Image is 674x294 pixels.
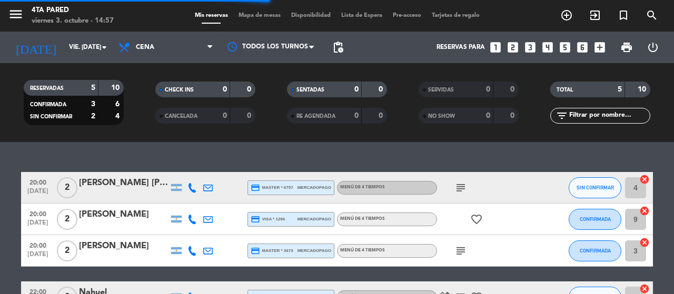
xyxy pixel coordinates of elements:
strong: 10 [638,86,648,93]
i: subject [454,245,467,257]
button: CONFIRMADA [569,240,621,261]
span: mercadopago [298,216,331,222]
span: Mis reservas [190,13,233,18]
span: Reservas para [437,44,485,51]
span: SIN CONFIRMAR [577,185,614,190]
span: mercadopago [298,184,331,191]
span: Lista de Espera [336,13,388,18]
i: filter_list [556,109,568,122]
strong: 0 [510,86,517,93]
strong: 10 [111,84,122,92]
i: cancel [639,237,650,248]
span: SERVIDAS [428,87,454,93]
span: RE AGENDADA [296,114,335,119]
div: viernes 3. octubre - 14:57 [32,16,114,26]
i: credit_card [251,215,260,224]
i: looks_3 [523,40,537,54]
span: [DATE] [25,251,51,263]
i: search [646,9,658,22]
i: looks_5 [558,40,572,54]
div: LOG OUT [640,32,666,63]
span: mercadopago [298,247,331,254]
strong: 0 [379,86,385,93]
strong: 5 [91,84,95,92]
span: print [620,41,633,54]
button: SIN CONFIRMAR [569,177,621,198]
strong: 0 [354,86,359,93]
strong: 0 [486,86,490,93]
i: [DATE] [8,36,64,59]
i: exit_to_app [589,9,601,22]
span: TOTAL [557,87,573,93]
strong: 0 [247,86,253,93]
i: menu [8,6,24,22]
span: master * 3673 [251,246,293,256]
div: [PERSON_NAME] [PERSON_NAME] [79,176,168,190]
span: CANCELADA [165,114,197,119]
span: 20:00 [25,176,51,188]
span: 20:00 [25,207,51,219]
i: add_circle_outline [560,9,573,22]
strong: 4 [115,113,122,120]
input: Filtrar por nombre... [568,110,650,121]
strong: 6 [115,100,122,108]
span: CONFIRMADA [580,248,611,254]
span: CONFIRMADA [580,216,611,222]
span: Disponibilidad [286,13,336,18]
span: SENTADAS [296,87,324,93]
span: Mapa de mesas [233,13,286,18]
strong: 3 [91,100,95,108]
span: visa * 1296 [251,215,285,224]
span: 2 [57,240,77,261]
span: Cena [136,44,154,51]
strong: 0 [223,112,227,119]
strong: 5 [618,86,622,93]
i: looks_4 [541,40,554,54]
i: looks_one [489,40,502,54]
i: looks_two [506,40,520,54]
i: credit_card [251,246,260,256]
span: 20:00 [25,239,51,251]
i: credit_card [251,183,260,192]
span: 2 [57,209,77,230]
span: Menú de 4 tiempos [340,248,385,252]
i: turned_in_not [617,9,630,22]
strong: 0 [486,112,490,119]
div: [PERSON_NAME] [79,239,168,253]
div: 4ta Pared [32,5,114,16]
span: Tarjetas de regalo [427,13,485,18]
strong: 2 [91,113,95,120]
i: cancel [639,283,650,294]
i: power_settings_new [647,41,659,54]
button: menu [8,6,24,26]
i: cancel [639,174,650,185]
strong: 0 [510,112,517,119]
i: looks_6 [576,40,589,54]
i: arrow_drop_down [98,41,111,54]
i: cancel [639,206,650,216]
span: NO SHOW [428,114,455,119]
span: CHECK INS [165,87,194,93]
strong: 0 [354,112,359,119]
button: CONFIRMADA [569,209,621,230]
span: CONFIRMADA [30,102,66,107]
span: Pre-acceso [388,13,427,18]
span: pending_actions [332,41,344,54]
i: add_box [593,40,607,54]
i: subject [454,181,467,194]
span: [DATE] [25,219,51,231]
strong: 0 [379,112,385,119]
span: Menú de 4 tiempos [340,217,385,221]
span: [DATE] [25,188,51,200]
strong: 0 [223,86,227,93]
strong: 0 [247,112,253,119]
span: 2 [57,177,77,198]
i: favorite_border [470,213,483,226]
span: RESERVADAS [30,86,64,91]
span: master * 6757 [251,183,293,192]
span: Menú de 4 tiempos [340,185,385,189]
span: SIN CONFIRMAR [30,114,72,119]
div: [PERSON_NAME] [79,208,168,221]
